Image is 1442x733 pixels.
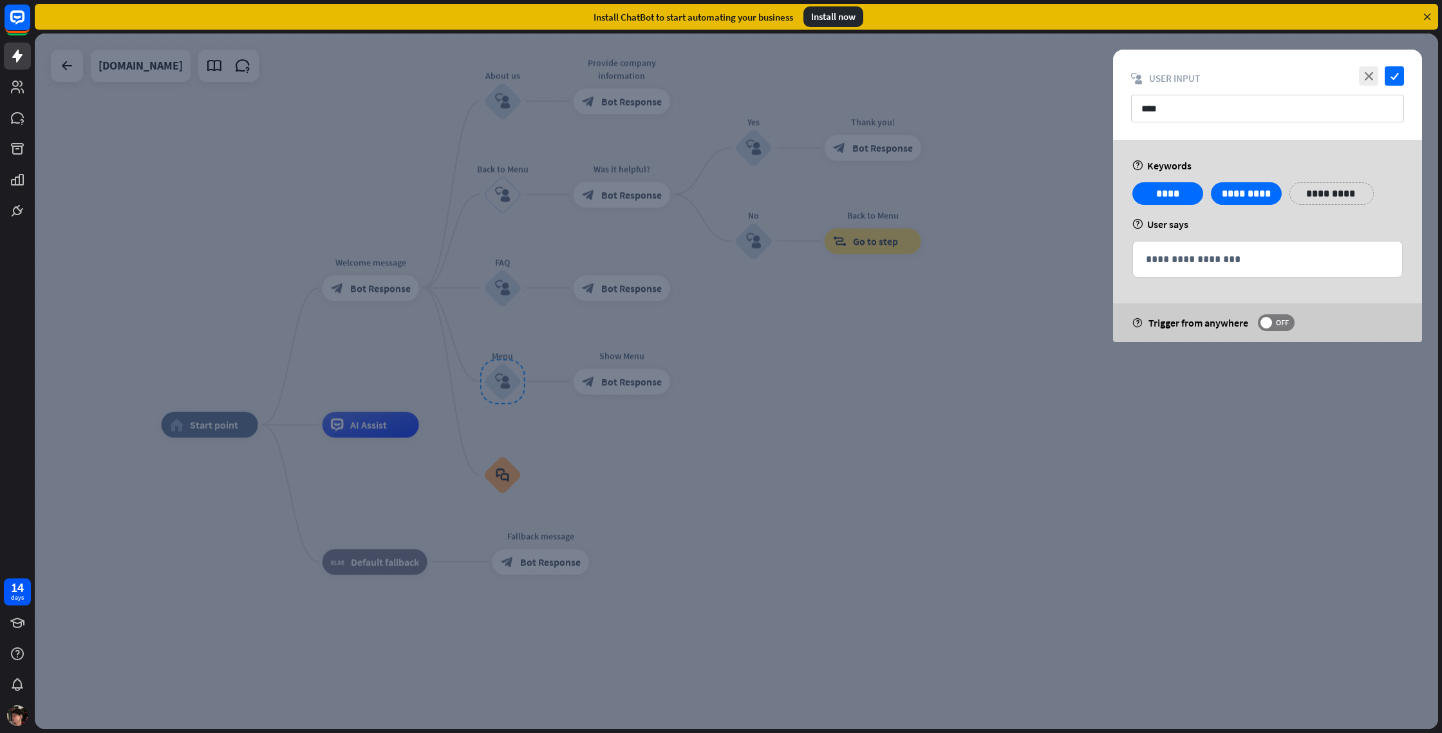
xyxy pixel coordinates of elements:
[4,578,31,605] a: 14 days
[1132,219,1143,229] i: help
[1132,160,1143,171] i: help
[1149,72,1200,84] span: User Input
[1148,316,1248,329] span: Trigger from anywhere
[10,5,49,44] button: Open LiveChat chat widget
[1385,66,1404,86] i: check
[1132,159,1403,172] div: Keywords
[1132,218,1403,231] div: User says
[11,593,24,602] div: days
[803,6,863,27] div: Install now
[11,582,24,593] div: 14
[1359,66,1378,86] i: close
[594,11,793,23] div: Install ChatBot to start automating your business
[1272,318,1292,328] span: OFF
[1131,73,1143,84] i: block_user_input
[1132,318,1142,328] i: help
